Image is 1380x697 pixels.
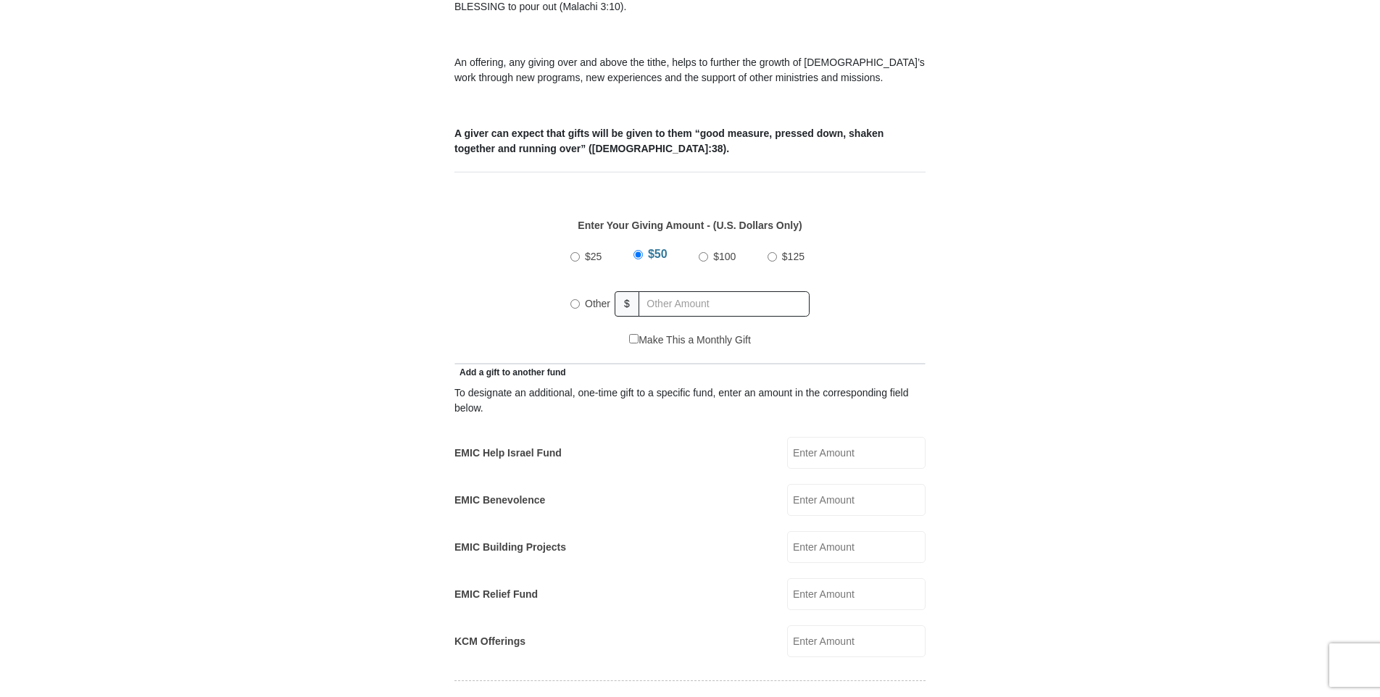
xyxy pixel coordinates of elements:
[648,248,668,260] span: $50
[615,291,639,317] span: $
[639,291,810,317] input: Other Amount
[713,251,736,262] span: $100
[454,128,884,154] b: A giver can expect that gifts will be given to them “good measure, pressed down, shaken together ...
[578,220,802,231] strong: Enter Your Giving Amount - (U.S. Dollars Only)
[787,625,926,657] input: Enter Amount
[454,493,545,508] label: EMIC Benevolence
[454,55,926,85] p: An offering, any giving over and above the tithe, helps to further the growth of [DEMOGRAPHIC_DAT...
[454,587,538,602] label: EMIC Relief Fund
[629,334,639,343] input: Make This a Monthly Gift
[454,540,566,555] label: EMIC Building Projects
[585,251,602,262] span: $25
[629,333,751,348] label: Make This a Monthly Gift
[782,251,805,262] span: $125
[787,484,926,516] input: Enter Amount
[787,531,926,563] input: Enter Amount
[585,298,610,309] span: Other
[787,437,926,469] input: Enter Amount
[454,367,566,377] span: Add a gift to another fund
[454,385,926,416] div: To designate an additional, one-time gift to a specific fund, enter an amount in the correspondin...
[454,634,525,649] label: KCM Offerings
[454,446,562,461] label: EMIC Help Israel Fund
[787,578,926,610] input: Enter Amount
